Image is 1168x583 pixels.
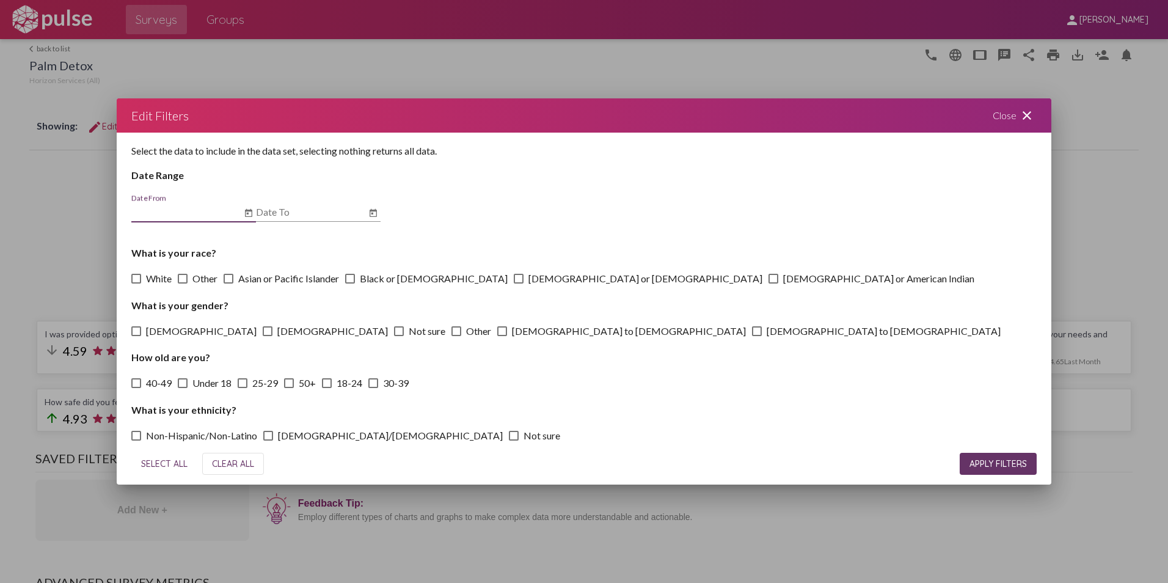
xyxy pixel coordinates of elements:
[131,169,1037,181] h4: Date Range
[783,271,974,286] span: [DEMOGRAPHIC_DATA] or American Indian
[524,428,560,443] span: Not sure
[146,376,172,391] span: 40-49
[978,98,1051,133] div: Close
[202,453,264,475] button: CLEAR ALL
[146,428,257,443] span: Non-Hispanic/Non-Latino
[192,271,217,286] span: Other
[767,324,1001,339] span: [DEMOGRAPHIC_DATA] to [DEMOGRAPHIC_DATA]
[512,324,746,339] span: [DEMOGRAPHIC_DATA] to [DEMOGRAPHIC_DATA]
[969,458,1027,469] span: APPLY FILTERS
[528,271,762,286] span: [DEMOGRAPHIC_DATA] or [DEMOGRAPHIC_DATA]
[131,404,1037,416] h4: What is your ethnicity?
[383,376,409,391] span: 30-39
[299,376,316,391] span: 50+
[466,324,491,339] span: Other
[337,376,362,391] span: 18-24
[278,428,503,443] span: [DEMOGRAPHIC_DATA]/[DEMOGRAPHIC_DATA]
[131,247,1037,258] h4: What is your race?
[409,324,445,339] span: Not sure
[131,106,189,125] div: Edit Filters
[131,299,1037,311] h4: What is your gender?
[131,453,197,475] button: SELECT ALL
[146,324,257,339] span: [DEMOGRAPHIC_DATA]
[366,206,381,221] button: Open calendar
[1020,108,1034,123] mat-icon: close
[131,145,437,156] span: Select the data to include in the data set, selecting nothing returns all data.
[192,376,232,391] span: Under 18
[252,376,278,391] span: 25-29
[141,458,188,469] span: SELECT ALL
[960,453,1037,475] button: APPLY FILTERS
[277,324,388,339] span: [DEMOGRAPHIC_DATA]
[212,458,254,469] span: CLEAR ALL
[360,271,508,286] span: Black or [DEMOGRAPHIC_DATA]
[146,271,172,286] span: White
[241,206,256,221] button: Open calendar
[131,351,1037,363] h4: How old are you?
[238,271,339,286] span: Asian or Pacific Islander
